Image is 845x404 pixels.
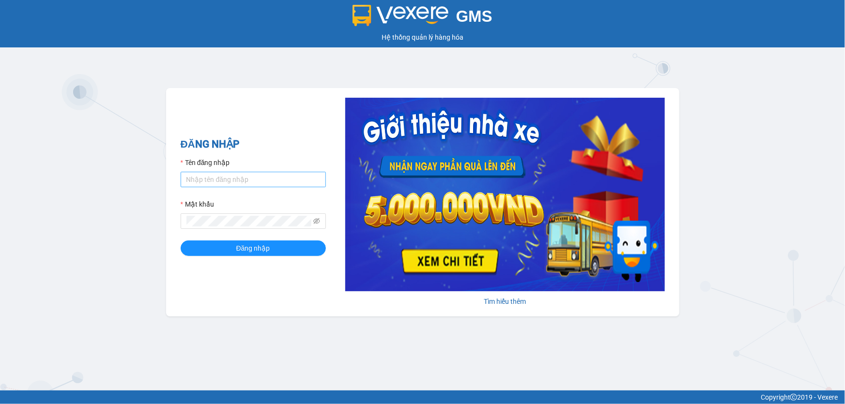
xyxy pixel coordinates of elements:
h2: ĐĂNG NHẬP [181,136,326,152]
div: Hệ thống quản lý hàng hóa [2,32,843,43]
label: Mật khẩu [181,199,214,209]
div: Tìm hiểu thêm [345,296,665,307]
img: banner-0 [345,98,665,291]
a: GMS [353,15,492,22]
input: Tên đăng nhập [181,172,326,187]
label: Tên đăng nhập [181,157,230,168]
span: copyright [790,394,797,401]
input: Mật khẩu [186,216,311,226]
span: eye-invisible [313,218,320,224]
span: Đăng nhập [236,243,270,254]
button: Đăng nhập [181,240,326,256]
span: GMS [456,7,492,25]
img: logo 2 [353,5,448,26]
div: Copyright 2019 - Vexere [7,392,838,403]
